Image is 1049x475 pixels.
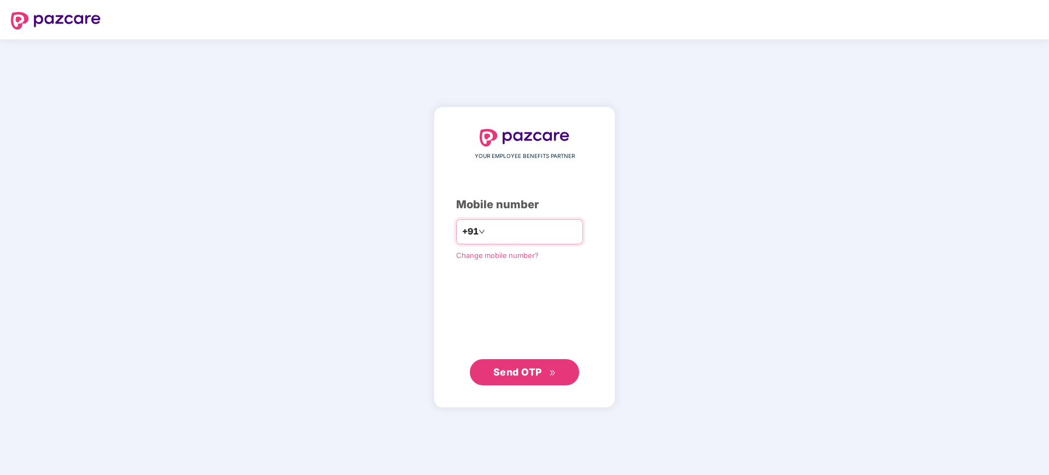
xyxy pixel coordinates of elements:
span: double-right [549,370,556,377]
img: logo [11,12,101,30]
div: Mobile number [456,196,593,213]
button: Send OTPdouble-right [470,359,579,385]
span: down [479,228,485,235]
img: logo [480,129,569,146]
span: +91 [462,225,479,238]
a: Change mobile number? [456,251,539,260]
span: Send OTP [493,366,542,378]
span: YOUR EMPLOYEE BENEFITS PARTNER [475,152,575,161]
